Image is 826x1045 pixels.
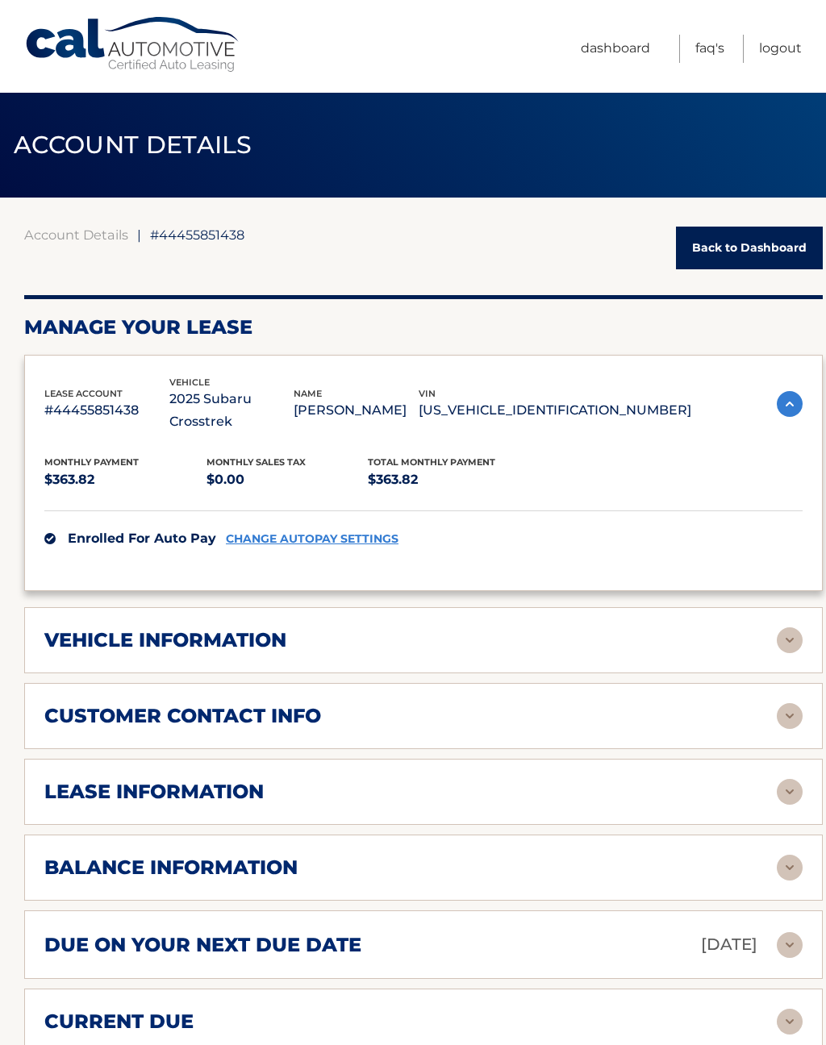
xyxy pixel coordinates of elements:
h2: vehicle information [44,628,286,652]
img: accordion-rest.svg [777,703,803,729]
a: Logout [759,35,802,63]
img: check.svg [44,533,56,544]
p: $0.00 [206,468,369,491]
h2: lease information [44,780,264,804]
p: #44455851438 [44,399,169,422]
span: | [137,227,141,243]
p: $363.82 [368,468,530,491]
span: #44455851438 [150,227,244,243]
p: [PERSON_NAME] [294,399,419,422]
a: Back to Dashboard [676,227,823,269]
a: Dashboard [581,35,650,63]
img: accordion-active.svg [777,391,803,417]
span: vin [419,388,436,399]
p: [DATE] [701,931,757,959]
span: Enrolled For Auto Pay [68,531,216,546]
span: Monthly sales Tax [206,456,306,468]
a: FAQ's [695,35,724,63]
img: accordion-rest.svg [777,779,803,805]
h2: current due [44,1010,194,1034]
span: lease account [44,388,123,399]
p: [US_VEHICLE_IDENTIFICATION_NUMBER] [419,399,691,422]
span: ACCOUNT DETAILS [14,130,252,160]
h2: balance information [44,856,298,880]
img: accordion-rest.svg [777,932,803,958]
span: name [294,388,322,399]
a: CHANGE AUTOPAY SETTINGS [226,532,398,546]
p: Your payment in the amount of $363.82 will deduct from your account on day 15 of each month. [44,566,661,589]
a: Cal Automotive [24,16,242,73]
span: Monthly Payment [44,456,139,468]
span: Total Monthly Payment [368,456,495,468]
a: Account Details [24,227,128,243]
h2: Manage Your Lease [24,315,823,339]
h2: customer contact info [44,704,321,728]
p: $363.82 [44,468,206,491]
img: accordion-rest.svg [777,855,803,881]
img: accordion-rest.svg [777,1009,803,1035]
h2: due on your next due date [44,933,361,957]
img: accordion-rest.svg [777,627,803,653]
p: 2025 Subaru Crosstrek [169,388,294,433]
span: vehicle [169,377,210,388]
